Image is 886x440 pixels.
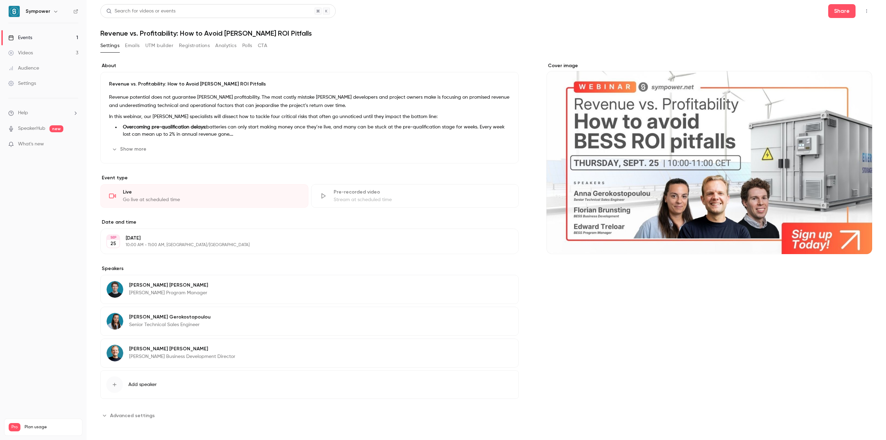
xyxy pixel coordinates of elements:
label: Cover image [546,62,872,69]
p: In this webinar, our [PERSON_NAME] specialists will dissect how to tackle four critical risks tha... [109,113,510,121]
span: Plan usage [25,424,78,430]
strong: Overcoming pre-qualification delays: [123,125,206,129]
p: [DATE] [126,235,482,242]
section: Cover image [546,62,872,254]
button: Advanced settings [100,410,159,421]
a: SpeakerHub [18,125,45,132]
button: UTM builder [145,40,173,51]
button: Settings [100,40,119,51]
button: Show more [109,144,151,155]
label: About [100,62,519,69]
div: Events [8,34,32,41]
p: 25 [110,240,116,247]
div: Live [123,189,300,196]
p: [PERSON_NAME] [PERSON_NAME] [129,282,208,289]
img: Anna Gerokostopoulou [107,313,123,330]
li: batteries can only start making money once they’re live, and many can be stuck at the pre-qualifi... [120,124,510,138]
button: Emails [125,40,139,51]
p: [PERSON_NAME] Business Development Director [129,353,235,360]
img: Florian Brunsting [107,345,123,361]
button: Analytics [215,40,237,51]
button: Add speaker [100,370,519,399]
div: Pre-recorded videoStream at scheduled time [311,184,519,208]
img: Edward Treloar [107,281,123,298]
p: Senior Technical Sales Engineer [129,321,210,328]
div: Videos [8,50,33,56]
button: Polls [242,40,252,51]
p: 10:00 AM - 11:00 AM, [GEOGRAPHIC_DATA]/[GEOGRAPHIC_DATA] [126,242,482,248]
div: SEP [107,235,119,240]
p: [PERSON_NAME] Gerokostopoulou [129,314,210,321]
div: Search for videos or events [106,8,175,15]
div: Edward Treloar[PERSON_NAME] [PERSON_NAME][PERSON_NAME] Program Manager [100,275,519,304]
span: Add speaker [128,381,157,388]
div: Go live at scheduled time [123,196,300,203]
section: Advanced settings [100,410,519,421]
iframe: Noticeable Trigger [70,141,78,147]
button: Registrations [179,40,210,51]
p: Revenue vs. Profitability: How to Avoid [PERSON_NAME] ROI Pitfalls [109,81,510,88]
label: Speakers [100,265,519,272]
span: What's new [18,141,44,148]
p: [PERSON_NAME] [PERSON_NAME] [129,345,235,352]
button: Share [828,4,856,18]
p: Revenue potential does not guarantee [PERSON_NAME] profitability. The most costly mistake [PERSON... [109,93,510,110]
li: help-dropdown-opener [8,109,78,117]
img: Sympower [9,6,20,17]
p: [PERSON_NAME] Program Manager [129,289,208,296]
div: Stream at scheduled time [334,196,510,203]
h1: Revenue vs. Profitability: How to Avoid [PERSON_NAME] ROI Pitfalls [100,29,872,37]
label: Date and time [100,219,519,226]
span: Pro [9,423,20,431]
div: Audience [8,65,39,72]
p: Event type [100,174,519,181]
span: Advanced settings [110,412,155,419]
span: Help [18,109,28,117]
span: new [49,125,63,132]
button: CTA [258,40,267,51]
div: Pre-recorded video [334,189,510,196]
div: Florian Brunsting[PERSON_NAME] [PERSON_NAME][PERSON_NAME] Business Development Director [100,339,519,368]
div: LiveGo live at scheduled time [100,184,308,208]
h6: Sympower [26,8,50,15]
div: Settings [8,80,36,87]
div: Anna Gerokostopoulou[PERSON_NAME] GerokostopoulouSenior Technical Sales Engineer [100,307,519,336]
